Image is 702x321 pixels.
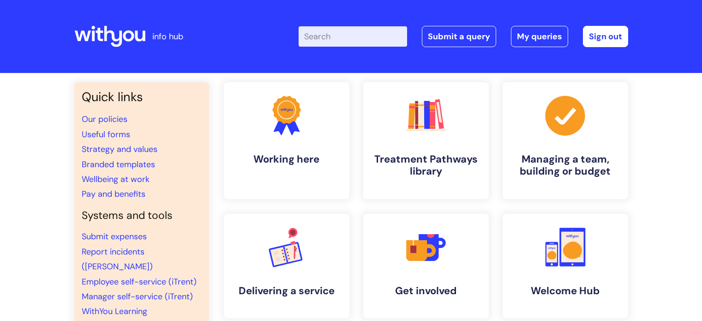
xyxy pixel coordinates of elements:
a: Our policies [82,114,127,125]
a: Employee self-service (iTrent) [82,276,197,287]
a: WithYou Learning [82,306,147,317]
a: Manager self-service (iTrent) [82,291,193,302]
a: Strategy and values [82,144,157,155]
a: Submit expenses [82,231,147,242]
a: Useful forms [82,129,130,140]
a: Managing a team, building or budget [503,82,628,199]
h4: Delivering a service [231,285,342,297]
a: Sign out [583,26,628,47]
a: Get involved [363,214,489,318]
a: Submit a query [422,26,496,47]
a: Branded templates [82,159,155,170]
a: Report incidents ([PERSON_NAME]) [82,246,153,272]
a: Pay and benefits [82,188,145,200]
h4: Treatment Pathways library [371,153,481,178]
p: info hub [152,29,183,44]
a: My queries [511,26,568,47]
a: Welcome Hub [503,214,628,318]
h4: Get involved [371,285,481,297]
a: Working here [224,82,349,199]
a: Delivering a service [224,214,349,318]
input: Search [299,26,407,47]
h4: Welcome Hub [510,285,621,297]
h4: Managing a team, building or budget [510,153,621,178]
h4: Systems and tools [82,209,202,222]
h3: Quick links [82,90,202,104]
h4: Working here [231,153,342,165]
a: Wellbeing at work [82,174,150,185]
a: Treatment Pathways library [363,82,489,199]
div: | - [299,26,628,47]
